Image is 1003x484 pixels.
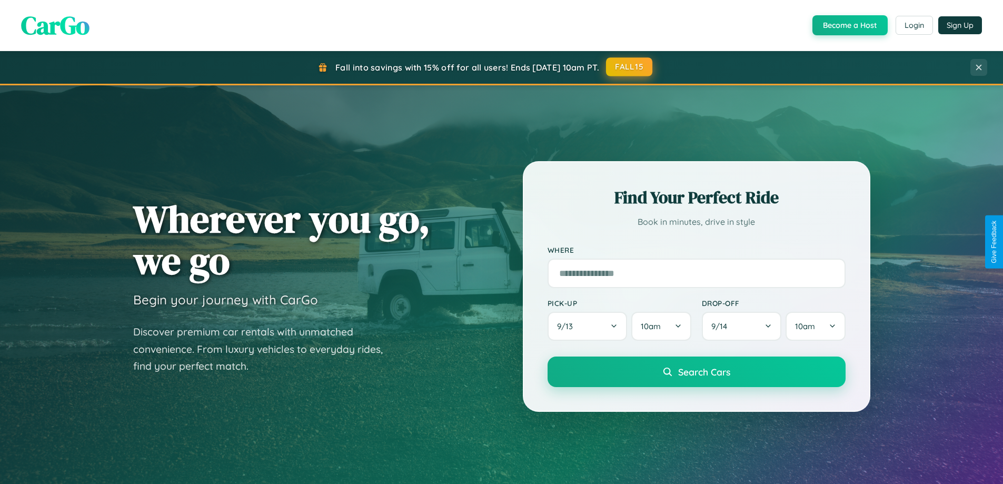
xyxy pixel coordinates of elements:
span: 10am [641,321,661,331]
h1: Wherever you go, we go [133,198,430,281]
div: Give Feedback [990,221,998,263]
button: Search Cars [548,357,846,387]
p: Discover premium car rentals with unmatched convenience. From luxury vehicles to everyday rides, ... [133,323,396,375]
span: CarGo [21,8,90,43]
label: Drop-off [702,299,846,308]
button: 10am [786,312,845,341]
h3: Begin your journey with CarGo [133,292,318,308]
button: FALL15 [606,57,652,76]
button: 9/13 [548,312,628,341]
button: Sign Up [938,16,982,34]
button: 10am [631,312,691,341]
p: Book in minutes, drive in style [548,214,846,230]
button: Become a Host [812,15,888,35]
label: Where [548,245,846,254]
button: Login [896,16,933,35]
label: Pick-up [548,299,691,308]
h2: Find Your Perfect Ride [548,186,846,209]
span: 9 / 13 [557,321,578,331]
button: 9/14 [702,312,782,341]
span: Search Cars [678,366,730,378]
span: 9 / 14 [711,321,732,331]
span: Fall into savings with 15% off for all users! Ends [DATE] 10am PT. [335,62,599,73]
span: 10am [795,321,815,331]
